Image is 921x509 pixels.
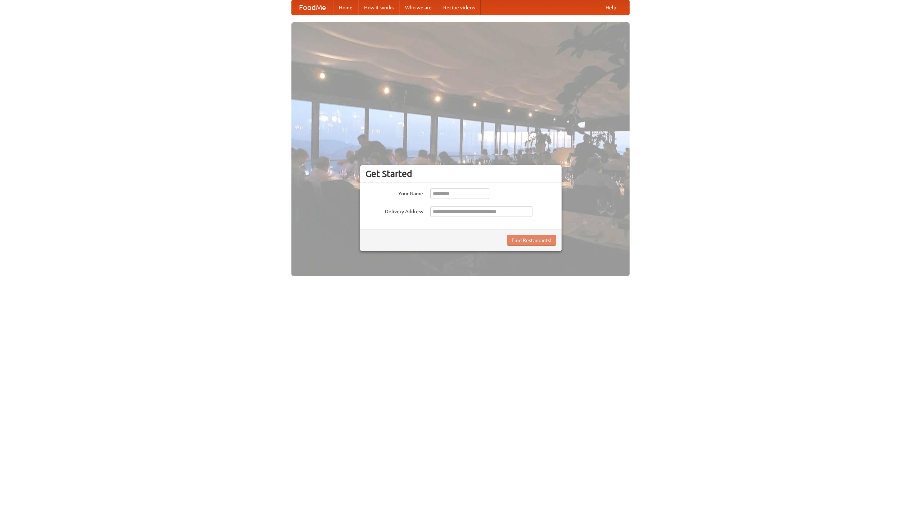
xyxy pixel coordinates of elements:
label: Delivery Address [366,206,423,215]
a: Home [333,0,358,15]
a: Help [600,0,622,15]
button: Find Restaurants! [507,235,556,246]
label: Your Name [366,188,423,197]
a: Who we are [399,0,437,15]
a: Recipe videos [437,0,481,15]
h3: Get Started [366,168,556,179]
a: FoodMe [292,0,333,15]
a: How it works [358,0,399,15]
